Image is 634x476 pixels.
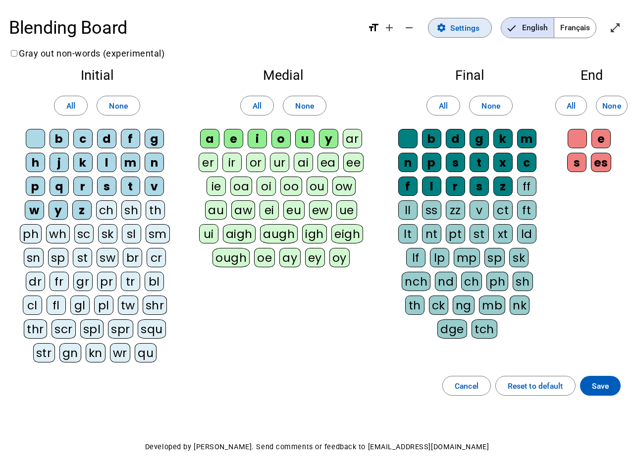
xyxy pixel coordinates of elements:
div: m [517,129,536,148]
div: h [26,153,45,172]
div: n [398,153,418,172]
div: sc [74,224,94,243]
div: th [405,296,424,315]
div: n [145,153,164,172]
button: Reset to default [495,376,576,396]
label: Gray out non-words (experimental) [9,48,164,59]
div: ar [343,129,362,148]
div: pt [446,224,465,243]
div: nch [402,272,430,291]
div: xt [493,224,513,243]
div: s [97,177,116,196]
button: Increase font size [379,18,399,38]
div: ft [517,200,536,220]
div: v [145,177,164,196]
div: a [200,129,219,148]
div: scr [52,319,76,339]
div: lp [430,248,449,267]
button: All [426,96,460,116]
span: All [567,99,576,113]
div: pl [94,296,113,315]
div: eu [283,200,304,220]
span: None [481,99,500,113]
div: dr [26,272,45,291]
div: sh [513,272,532,291]
div: p [422,153,441,172]
div: zz [446,200,465,220]
button: All [54,96,88,116]
div: mb [479,296,505,315]
button: None [596,96,628,116]
div: br [123,248,142,267]
div: fr [50,272,69,291]
div: ea [317,153,339,172]
div: s [567,153,586,172]
div: k [493,129,513,148]
div: sm [146,224,170,243]
div: ough [212,248,250,267]
div: c [517,153,536,172]
div: st [470,224,489,243]
div: lt [398,224,418,243]
button: Settings [428,18,492,38]
div: sk [509,248,528,267]
span: Cancel [455,379,478,393]
button: All [555,96,587,116]
div: c [73,129,93,148]
div: u [295,129,315,148]
div: ey [305,248,325,267]
div: oi [257,177,276,196]
div: ir [222,153,242,172]
div: qu [135,343,157,362]
div: th [146,200,165,220]
div: thr [24,319,47,339]
p: Developed by [PERSON_NAME]. Send comments or feedback to [EMAIL_ADDRESS][DOMAIN_NAME] [9,440,625,454]
div: ew [309,200,332,220]
div: or [246,153,265,172]
div: b [50,129,69,148]
div: ng [453,296,475,315]
div: tch [472,319,497,339]
div: wr [110,343,130,362]
div: aigh [223,224,256,243]
div: au [205,200,227,220]
h2: Initial [18,69,176,82]
div: s [446,153,465,172]
span: None [602,99,621,113]
div: sn [24,248,44,267]
div: sk [98,224,117,243]
div: augh [260,224,298,243]
div: t [121,177,140,196]
button: None [283,96,326,116]
div: p [26,177,45,196]
div: ei [260,200,279,220]
h2: End [567,69,616,82]
div: r [73,177,93,196]
div: v [470,200,489,220]
div: fl [47,296,66,315]
div: ph [486,272,508,291]
div: ll [398,200,418,220]
div: s [470,177,489,196]
div: tw [118,296,138,315]
div: r [446,177,465,196]
div: lf [406,248,425,267]
button: Enter full screen [605,18,625,38]
mat-icon: add [383,22,395,34]
div: e [591,129,611,148]
button: Decrease font size [399,18,419,38]
div: es [591,153,611,172]
div: e [224,129,243,148]
div: ay [279,248,300,267]
div: spr [108,319,133,339]
button: Save [580,376,621,396]
div: shr [143,296,167,315]
div: y [49,200,68,220]
h2: Final [390,69,549,82]
div: wh [46,224,69,243]
span: Reset to default [508,379,563,393]
div: ss [422,200,441,220]
button: All [240,96,274,116]
div: g [470,129,489,148]
div: z [493,177,513,196]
